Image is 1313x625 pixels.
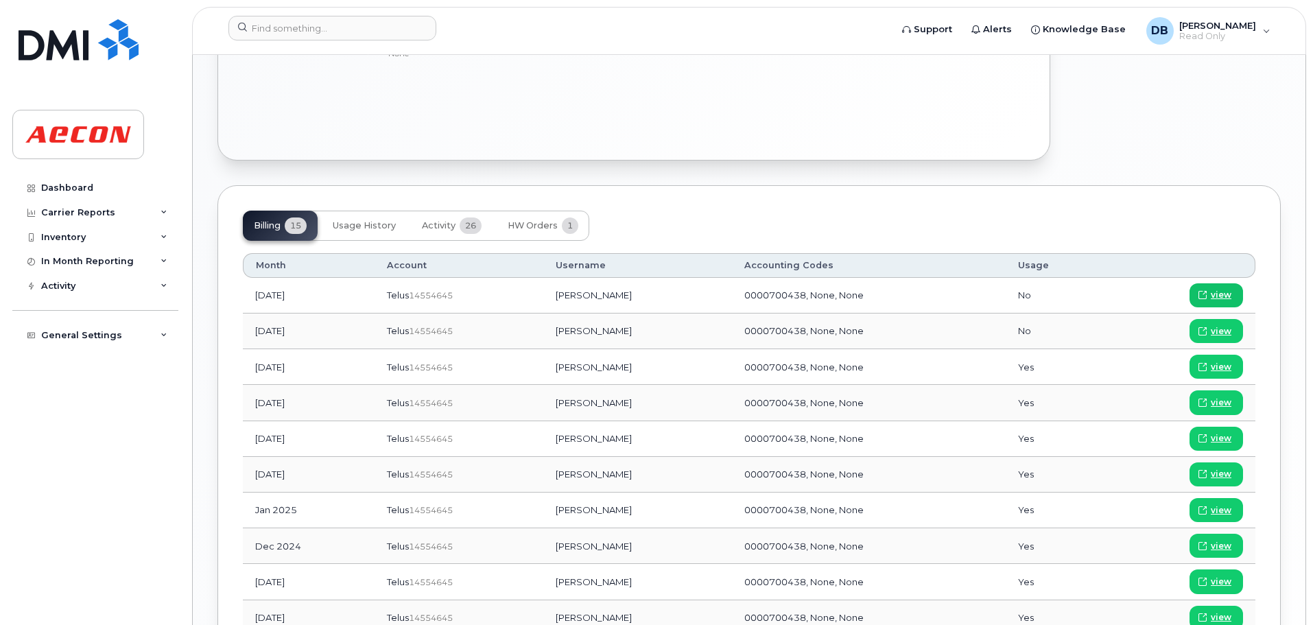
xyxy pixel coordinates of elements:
span: 14554645 [409,577,453,587]
th: Month [243,253,375,278]
span: [PERSON_NAME] [1179,20,1256,31]
th: Username [543,253,731,278]
span: 14554645 [409,326,453,336]
th: Account [375,253,543,278]
span: Knowledge Base [1043,23,1126,36]
td: [PERSON_NAME] [543,314,731,349]
span: view [1211,576,1231,588]
a: view [1190,498,1243,522]
span: Usage History [333,220,396,231]
td: [PERSON_NAME] [543,385,731,421]
span: Alerts [983,23,1012,36]
span: 14554645 [409,541,453,552]
span: view [1211,468,1231,480]
a: view [1190,319,1243,343]
span: view [1211,504,1231,517]
span: Telus [387,469,409,480]
td: Yes [1006,493,1109,528]
span: 0000700438, None, None [744,433,864,444]
span: 0000700438, None, None [744,504,864,515]
span: Telus [387,290,409,300]
a: Support [892,16,962,43]
span: Telus [387,541,409,552]
a: view [1190,283,1243,307]
span: 14554645 [409,434,453,444]
span: 14554645 [409,290,453,300]
td: Yes [1006,457,1109,493]
span: Telus [387,397,409,408]
td: Yes [1006,528,1109,564]
span: 0000700438, None, None [744,612,864,623]
input: Find something... [228,16,436,40]
span: Telus [387,433,409,444]
span: view [1211,611,1231,624]
span: view [1211,432,1231,445]
span: 0000700438, None, None [744,397,864,408]
a: view [1190,390,1243,414]
a: view [1190,427,1243,451]
span: view [1211,540,1231,552]
td: [DATE] [243,421,375,457]
td: Yes [1006,564,1109,600]
span: view [1211,289,1231,301]
span: 0000700438, None, None [744,362,864,373]
span: 14554645 [409,398,453,408]
div: Dawn Banks [1137,17,1280,45]
td: [PERSON_NAME] [543,493,731,528]
span: 26 [460,217,482,234]
span: Read Only [1179,31,1256,42]
td: [PERSON_NAME] [543,278,731,314]
td: [DATE] [243,564,375,600]
th: Usage [1006,253,1109,278]
span: 0000700438, None, None [744,576,864,587]
span: Telus [387,504,409,515]
span: HW Orders [508,220,558,231]
td: [PERSON_NAME] [543,564,731,600]
span: view [1211,397,1231,409]
span: view [1211,361,1231,373]
span: 14554645 [409,613,453,623]
td: [PERSON_NAME] [543,528,731,564]
span: 0000700438, None, None [744,541,864,552]
span: 14554645 [409,505,453,515]
a: view [1190,569,1243,593]
span: view [1211,325,1231,338]
td: Yes [1006,349,1109,385]
td: [DATE] [243,385,375,421]
span: Telus [387,576,409,587]
td: [DATE] [243,457,375,493]
span: Telus [387,612,409,623]
td: [PERSON_NAME] [543,457,731,493]
td: [DATE] [243,314,375,349]
td: [DATE] [243,349,375,385]
td: Jan 2025 [243,493,375,528]
span: Support [914,23,952,36]
td: No [1006,314,1109,349]
span: 0000700438, None, None [744,325,864,336]
span: 0000700438, None, None [744,469,864,480]
a: view [1190,462,1243,486]
a: Knowledge Base [1021,16,1135,43]
td: Dec 2024 [243,528,375,564]
td: [DATE] [243,278,375,314]
td: [PERSON_NAME] [543,349,731,385]
a: Alerts [962,16,1021,43]
a: view [1190,355,1243,379]
span: 14554645 [409,469,453,480]
td: Yes [1006,385,1109,421]
span: DB [1151,23,1168,39]
span: 0000700438, None, None [744,290,864,300]
th: Accounting Codes [732,253,1006,278]
td: No [1006,278,1109,314]
span: 1 [562,217,578,234]
span: Activity [422,220,456,231]
span: Telus [387,362,409,373]
span: 14554645 [409,362,453,373]
td: [PERSON_NAME] [543,421,731,457]
td: Yes [1006,421,1109,457]
span: Telus [387,325,409,336]
a: view [1190,534,1243,558]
